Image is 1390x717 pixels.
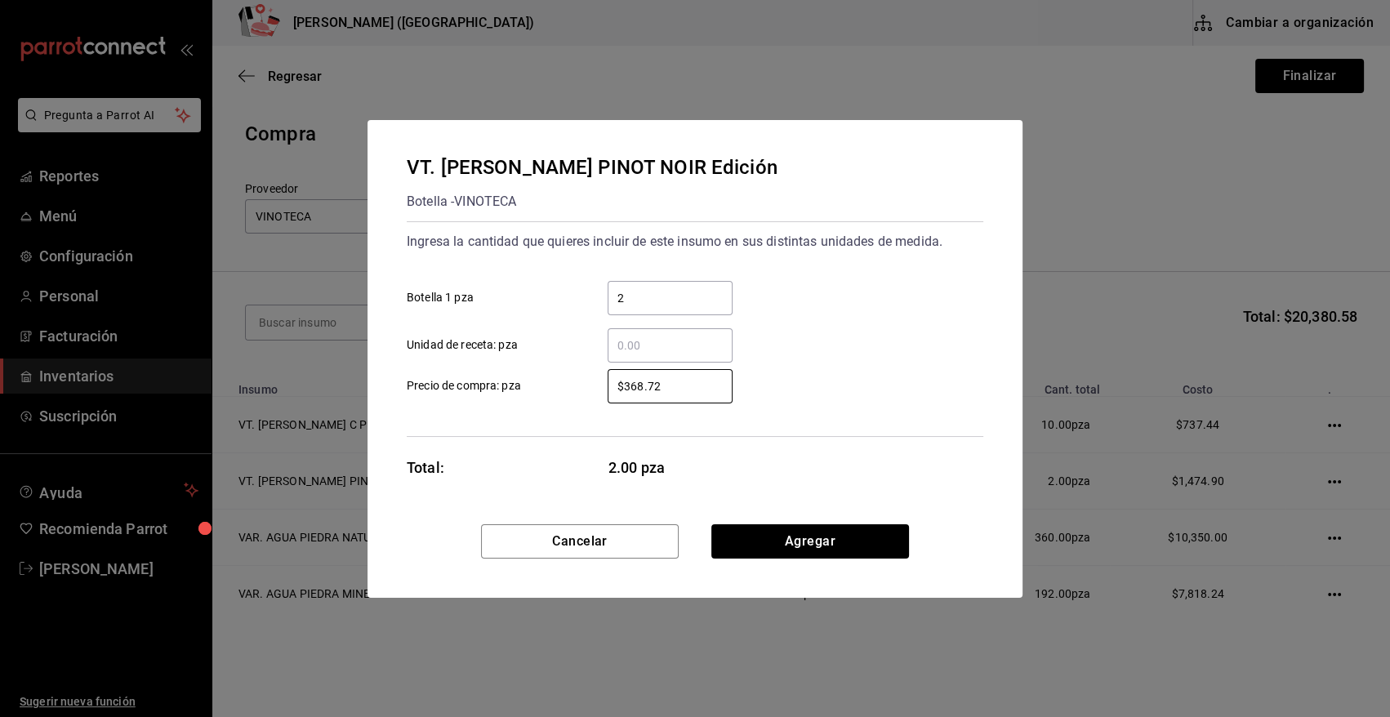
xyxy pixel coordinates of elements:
input: Unidad de receta: pza [608,336,733,355]
div: Ingresa la cantidad que quieres incluir de este insumo en sus distintas unidades de medida. [407,229,983,255]
span: Unidad de receta: pza [407,336,518,354]
span: Precio de compra: pza [407,377,521,394]
button: Cancelar [481,524,679,559]
input: Precio de compra: pza [608,376,733,396]
div: Botella - VINOTECA [407,189,777,215]
span: 2.00 pza [608,456,733,479]
div: Total: [407,456,444,479]
div: VT. [PERSON_NAME] PINOT NOIR Edición [407,153,777,182]
span: Botella 1 pza [407,289,474,306]
input: Botella 1 pza [608,288,733,308]
button: Agregar [711,524,909,559]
